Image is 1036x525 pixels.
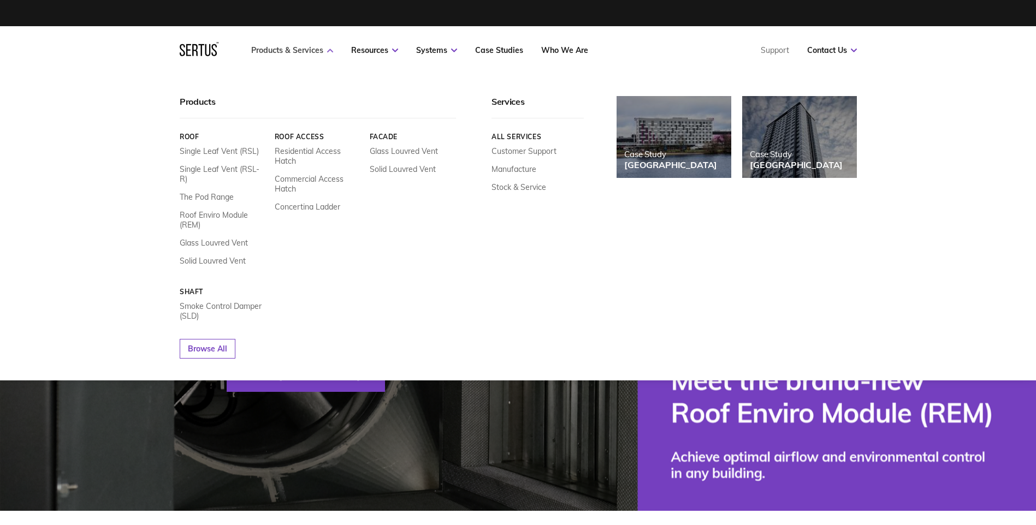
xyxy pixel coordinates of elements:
a: Glass Louvred Vent [180,238,248,248]
a: Solid Louvred Vent [180,256,246,266]
a: Manufacture [492,164,536,174]
a: Case Study[GEOGRAPHIC_DATA] [617,96,731,178]
a: Systems [416,45,457,55]
a: Stock & Service [492,182,546,192]
div: Case Study [624,149,717,159]
a: Browse All [180,339,235,359]
a: The Pod Range [180,192,234,202]
a: Solid Louvred Vent [369,164,435,174]
a: Contact Us [807,45,857,55]
a: Smoke Control Damper (SLD) [180,301,267,321]
a: Products & Services [251,45,333,55]
a: Customer Support [492,146,557,156]
a: Single Leaf Vent (RSL) [180,146,259,156]
a: Resources [351,45,398,55]
a: Who We Are [541,45,588,55]
a: Residential Access Hatch [274,146,361,166]
a: Case Study[GEOGRAPHIC_DATA] [742,96,857,178]
a: Shaft [180,288,267,296]
a: Glass Louvred Vent [369,146,437,156]
div: Services [492,96,584,118]
div: [GEOGRAPHIC_DATA] [750,159,843,170]
a: Single Leaf Vent (RSL-R) [180,164,267,184]
a: Roof Enviro Module (REM) [180,210,267,230]
div: [GEOGRAPHIC_DATA] [624,159,717,170]
a: All services [492,133,584,141]
a: Support [761,45,789,55]
a: Facade [369,133,456,141]
a: Commercial Access Hatch [274,174,361,194]
a: Case Studies [475,45,523,55]
a: Roof Access [274,133,361,141]
a: Concertina Ladder [274,202,340,212]
div: Case Study [750,149,843,159]
div: Products [180,96,456,118]
a: Roof [180,133,267,141]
